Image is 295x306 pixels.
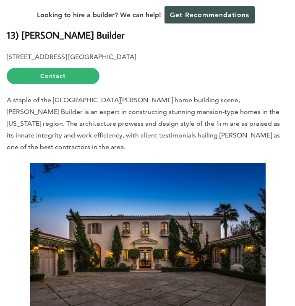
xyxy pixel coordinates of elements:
b: [STREET_ADDRESS] [GEOGRAPHIC_DATA] [7,53,136,61]
b: 13) [PERSON_NAME] Builder [7,29,124,41]
a: Contact [7,68,99,84]
iframe: Drift Widget Chat Controller [134,246,285,296]
a: Get Recommendations [164,6,255,23]
span: A staple of the [GEOGRAPHIC_DATA][PERSON_NAME] home building scene, [PERSON_NAME] Builder is an e... [7,96,280,151]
